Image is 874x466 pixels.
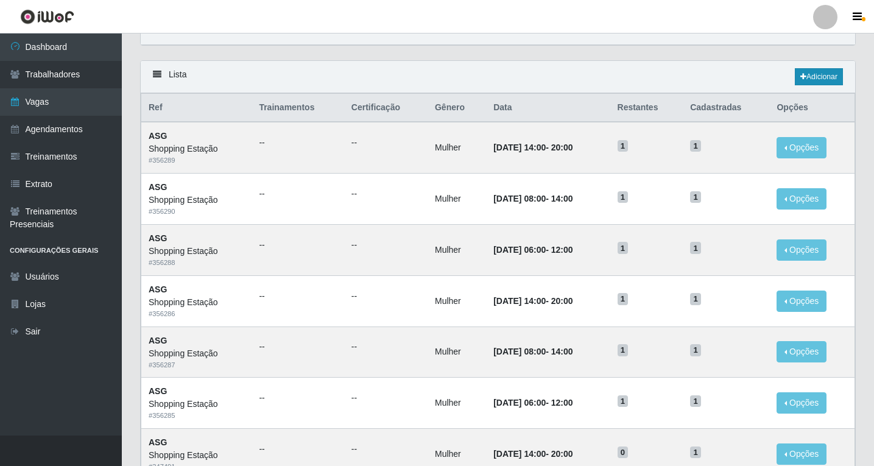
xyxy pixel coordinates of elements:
[551,143,573,152] time: 20:00
[428,275,486,327] td: Mulher
[149,336,167,345] strong: ASG
[149,258,244,268] div: # 356288
[551,194,573,203] time: 14:00
[149,386,167,396] strong: ASG
[149,309,244,319] div: # 356286
[618,242,629,254] span: 1
[618,395,629,408] span: 1
[690,447,701,459] span: 1
[618,140,629,152] span: 1
[259,341,336,353] ul: --
[259,290,336,303] ul: --
[351,290,420,303] ul: --
[149,347,244,360] div: Shopping Estação
[428,122,486,173] td: Mulher
[486,94,610,122] th: Data
[795,68,843,85] a: Adicionar
[351,136,420,149] ul: --
[493,296,546,306] time: [DATE] 14:00
[351,392,420,404] ul: --
[141,94,252,122] th: Ref
[493,143,546,152] time: [DATE] 14:00
[259,136,336,149] ul: --
[149,207,244,217] div: # 356290
[551,296,573,306] time: 20:00
[259,239,336,252] ul: --
[493,245,546,255] time: [DATE] 06:00
[690,242,701,254] span: 1
[618,344,629,356] span: 1
[149,143,244,155] div: Shopping Estação
[777,137,826,158] button: Opções
[493,449,546,459] time: [DATE] 14:00
[690,140,701,152] span: 1
[351,239,420,252] ul: --
[149,449,244,462] div: Shopping Estação
[149,437,167,447] strong: ASG
[428,327,486,378] td: Mulher
[551,347,573,356] time: 14:00
[493,398,546,408] time: [DATE] 06:00
[777,291,826,312] button: Opções
[493,245,573,255] strong: -
[551,245,573,255] time: 12:00
[618,447,629,459] span: 0
[149,284,167,294] strong: ASG
[259,188,336,200] ul: --
[777,239,826,261] button: Opções
[769,94,855,122] th: Opções
[149,233,167,243] strong: ASG
[351,341,420,353] ul: --
[777,188,826,210] button: Opções
[252,94,344,122] th: Trainamentos
[777,392,826,414] button: Opções
[149,182,167,192] strong: ASG
[683,94,769,122] th: Cadastradas
[690,395,701,408] span: 1
[690,191,701,203] span: 1
[351,188,420,200] ul: --
[551,449,573,459] time: 20:00
[344,94,428,122] th: Certificação
[20,9,74,24] img: CoreUI Logo
[618,293,629,305] span: 1
[777,443,826,465] button: Opções
[141,61,855,93] div: Lista
[610,94,683,122] th: Restantes
[493,398,573,408] strong: -
[493,347,546,356] time: [DATE] 08:00
[351,443,420,456] ul: --
[690,293,701,305] span: 1
[149,398,244,411] div: Shopping Estação
[493,347,573,356] strong: -
[259,443,336,456] ul: --
[428,94,486,122] th: Gênero
[493,194,573,203] strong: -
[493,143,573,152] strong: -
[618,191,629,203] span: 1
[149,296,244,309] div: Shopping Estação
[777,341,826,362] button: Opções
[428,378,486,429] td: Mulher
[428,224,486,275] td: Mulher
[493,449,573,459] strong: -
[149,155,244,166] div: # 356289
[149,131,167,141] strong: ASG
[259,392,336,404] ul: --
[149,194,244,207] div: Shopping Estação
[428,174,486,225] td: Mulher
[149,411,244,421] div: # 356285
[149,360,244,370] div: # 356287
[690,344,701,356] span: 1
[551,398,573,408] time: 12:00
[493,194,546,203] time: [DATE] 08:00
[149,245,244,258] div: Shopping Estação
[493,296,573,306] strong: -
